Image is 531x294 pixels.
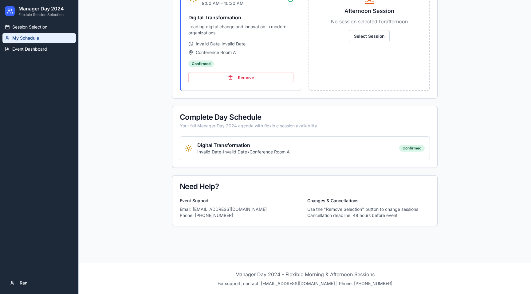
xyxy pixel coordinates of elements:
[202,0,245,6] div: 9:00 AM - 10:30 AM
[188,49,293,56] div: Conference Room A
[2,33,76,43] a: My Schedule
[2,44,76,54] a: Event Dashboard
[317,18,422,25] p: No session selected for afternoon
[180,198,302,204] h5: Event Support
[307,212,430,219] p: Cancellation deadline: 48 hours before event
[399,145,425,152] div: Confirmed
[180,114,430,121] div: Complete Day Schedule
[349,30,390,42] button: Select Session
[349,33,390,39] a: Select Session
[18,5,64,12] h2: Manager Day 2024
[307,198,430,204] h5: Changes & Cancellations
[307,206,430,212] p: Use the "Remove Selection" button to change sessions
[180,183,430,190] div: Need Help?
[86,271,524,278] p: Manager Day 2024 - Flexible Morning & Afternoon Sessions
[20,280,27,286] span: Ran
[5,277,73,289] button: Ran
[188,60,214,67] div: Confirmed
[188,41,293,47] div: Invalid Date - Invalid Date
[86,280,524,287] p: For support, contact: [EMAIL_ADDRESS][DOMAIN_NAME] | Phone: [PHONE_NUMBER]
[188,24,293,36] p: Leading digital change and innovation in modern organizations
[2,22,76,32] a: Session Selection
[197,149,290,155] p: Invalid Date - Invalid Date • Conference Room A
[18,12,64,17] p: Flexible Session Selection
[180,123,430,129] div: Your full Manager Day 2024 agenda with flexible session availability
[12,24,47,30] span: Session Selection
[180,212,302,219] p: Phone: [PHONE_NUMBER]
[188,72,293,83] button: Remove
[180,206,302,212] p: Email: [EMAIL_ADDRESS][DOMAIN_NAME]
[188,14,293,21] h4: Digital Transformation
[197,141,290,149] h4: Digital Transformation
[12,35,39,41] span: My Schedule
[317,7,422,15] h3: Afternoon Session
[12,46,47,52] span: Event Dashboard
